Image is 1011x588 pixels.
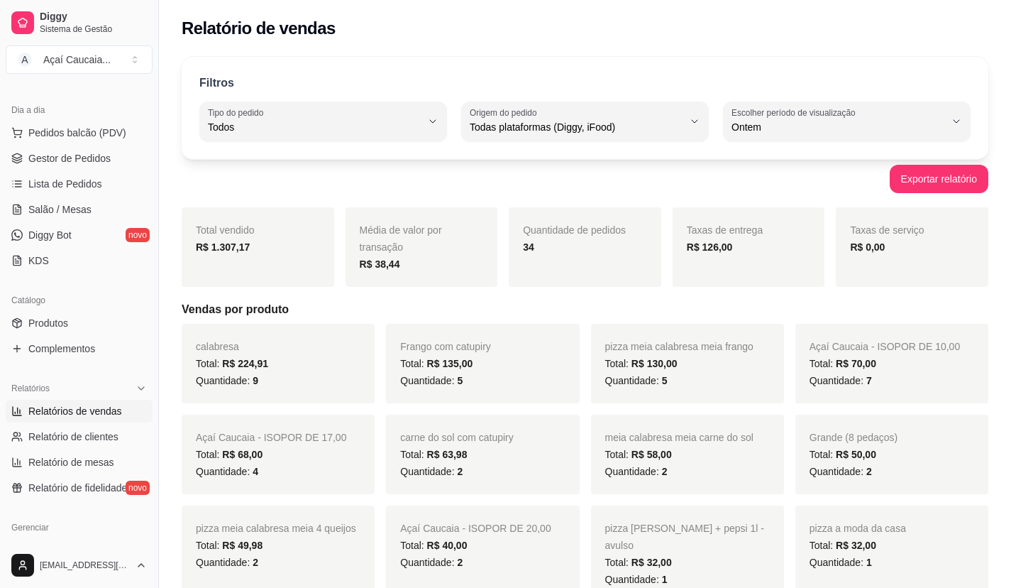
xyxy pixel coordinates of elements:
[222,540,263,551] span: R$ 49,98
[196,540,263,551] span: Total:
[427,358,473,369] span: R$ 135,00
[400,341,491,352] span: Frango com catupiry
[687,224,763,236] span: Taxas de entrega
[196,358,268,369] span: Total:
[6,477,153,499] a: Relatório de fidelidadenovo
[28,430,118,444] span: Relatório de clientes
[810,341,960,352] span: Açaí Caucaia - ISOPOR DE 10,00
[523,224,626,236] span: Quantidade de pedidos
[457,466,463,477] span: 2
[836,449,876,460] span: R$ 50,00
[523,241,534,253] strong: 34
[28,254,49,268] span: KDS
[605,557,672,568] span: Total:
[850,241,885,253] strong: R$ 0,00
[400,466,463,477] span: Quantidade:
[6,99,153,121] div: Dia a dia
[6,121,153,144] button: Pedidos balcão (PDV)
[810,466,872,477] span: Quantidade:
[28,404,122,418] span: Relatórios de vendas
[40,560,130,571] span: [EMAIL_ADDRESS][DOMAIN_NAME]
[400,540,467,551] span: Total:
[196,375,258,386] span: Quantidade:
[810,432,898,443] span: Grande (8 pedaços)
[28,151,111,165] span: Gestor de Pedidos
[196,466,258,477] span: Quantidade:
[6,289,153,312] div: Catálogo
[605,358,678,369] span: Total:
[810,540,876,551] span: Total:
[6,337,153,360] a: Complementos
[605,432,753,443] span: meia calabresa meia carne do sol
[253,375,258,386] span: 9
[253,557,258,568] span: 2
[6,249,153,272] a: KDS
[6,6,153,40] a: DiggySistema de Gestão
[850,224,924,236] span: Taxas de serviço
[28,455,114,469] span: Relatório de mesas
[360,224,442,253] span: Média de valor por transação
[400,557,463,568] span: Quantidade:
[662,375,668,386] span: 5
[196,241,250,253] strong: R$ 1.307,17
[6,548,153,582] button: [EMAIL_ADDRESS][DOMAIN_NAME]
[6,224,153,246] a: Diggy Botnovo
[662,466,668,477] span: 2
[6,147,153,170] a: Gestor de Pedidos
[836,358,876,369] span: R$ 70,00
[866,557,872,568] span: 1
[6,451,153,474] a: Relatório de mesas
[222,449,263,460] span: R$ 68,00
[208,107,268,119] label: Tipo do pedido
[28,126,126,140] span: Pedidos balcão (PDV)
[28,177,102,191] span: Lista de Pedidos
[890,165,988,193] button: Exportar relatório
[631,557,672,568] span: R$ 32,00
[400,523,551,534] span: Açaí Caucaia - ISOPOR DE 20,00
[18,53,32,67] span: A
[196,341,239,352] span: calabresa
[605,449,672,460] span: Total:
[687,241,733,253] strong: R$ 126,00
[470,107,541,119] label: Origem do pedido
[182,301,988,318] h5: Vendas por produto
[6,45,153,74] button: Select a team
[400,449,467,460] span: Total:
[6,312,153,334] a: Produtos
[6,198,153,221] a: Salão / Mesas
[43,53,111,67] div: Açaí Caucaia ...
[731,120,945,134] span: Ontem
[6,173,153,195] a: Lista de Pedidos
[28,228,72,242] span: Diggy Bot
[605,341,753,352] span: pizza meia calabresa meia frango
[866,375,872,386] span: 7
[400,432,514,443] span: carne do sol com catupiry
[6,516,153,539] div: Gerenciar
[470,120,683,134] span: Todas plataformas (Diggy, iFood)
[6,539,153,562] a: Entregadoresnovo
[723,102,971,141] button: Escolher período de visualizaçãoOntem
[199,102,447,141] button: Tipo do pedidoTodos
[631,449,672,460] span: R$ 58,00
[28,202,92,217] span: Salão / Mesas
[182,17,336,40] h2: Relatório de vendas
[360,258,400,270] strong: R$ 38,44
[457,375,463,386] span: 5
[605,523,764,551] span: pizza [PERSON_NAME] + pepsi 1l - avulso
[810,523,906,534] span: pizza a moda da casa
[457,557,463,568] span: 2
[461,102,709,141] button: Origem do pedidoTodas plataformas (Diggy, iFood)
[810,358,876,369] span: Total:
[731,107,860,119] label: Escolher período de visualização
[40,11,147,23] span: Diggy
[253,466,258,477] span: 4
[28,342,95,356] span: Complementos
[427,540,468,551] span: R$ 40,00
[196,449,263,460] span: Total:
[605,375,668,386] span: Quantidade:
[605,574,668,585] span: Quantidade:
[196,224,255,236] span: Total vendido
[662,574,668,585] span: 1
[196,432,346,443] span: Açaí Caucaia - ISOPOR DE 17,00
[427,449,468,460] span: R$ 63,98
